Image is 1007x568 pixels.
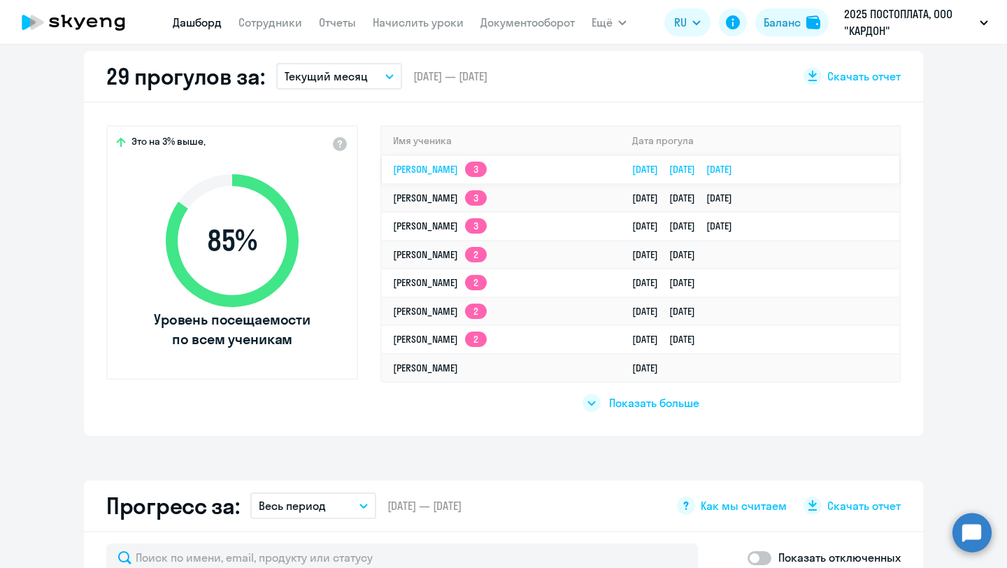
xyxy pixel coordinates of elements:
[465,247,487,262] app-skyeng-badge: 2
[250,492,376,519] button: Весь период
[674,14,687,31] span: RU
[764,14,801,31] div: Баланс
[632,362,669,374] a: [DATE]
[393,305,487,318] a: [PERSON_NAME]2
[632,220,743,232] a: [DATE][DATE][DATE]
[465,162,487,177] app-skyeng-badge: 3
[778,549,901,566] p: Показать отключенных
[106,492,239,520] h2: Прогресс за:
[465,190,487,206] app-skyeng-badge: 3
[393,163,487,176] a: [PERSON_NAME]3
[806,15,820,29] img: balance
[152,310,313,349] span: Уровень посещаемости по всем ученикам
[592,14,613,31] span: Ещё
[701,498,787,513] span: Как мы считаем
[827,498,901,513] span: Скачать отчет
[827,69,901,84] span: Скачать отчет
[413,69,487,84] span: [DATE] — [DATE]
[382,127,621,155] th: Имя ученика
[373,15,464,29] a: Начислить уроки
[387,498,462,513] span: [DATE] — [DATE]
[393,276,487,289] a: [PERSON_NAME]2
[276,63,402,90] button: Текущий месяц
[393,192,487,204] a: [PERSON_NAME]3
[393,333,487,346] a: [PERSON_NAME]2
[131,135,206,152] span: Это на 3% выше,
[465,304,487,319] app-skyeng-badge: 2
[238,15,302,29] a: Сотрудники
[152,224,313,257] span: 85 %
[393,248,487,261] a: [PERSON_NAME]2
[632,163,743,176] a: [DATE][DATE][DATE]
[632,248,706,261] a: [DATE][DATE]
[632,333,706,346] a: [DATE][DATE]
[465,275,487,290] app-skyeng-badge: 2
[480,15,575,29] a: Документооборот
[621,127,899,155] th: Дата прогула
[632,305,706,318] a: [DATE][DATE]
[319,15,356,29] a: Отчеты
[837,6,995,39] button: 2025 ПОСТОПЛАТА, ООО "КАРДОН"
[844,6,974,39] p: 2025 ПОСТОПЛАТА, ООО "КАРДОН"
[106,62,265,90] h2: 29 прогулов за:
[609,395,699,411] span: Показать больше
[393,220,487,232] a: [PERSON_NAME]3
[465,332,487,347] app-skyeng-badge: 2
[465,218,487,234] app-skyeng-badge: 3
[755,8,829,36] button: Балансbalance
[393,362,458,374] a: [PERSON_NAME]
[632,192,743,204] a: [DATE][DATE][DATE]
[632,276,706,289] a: [DATE][DATE]
[664,8,710,36] button: RU
[285,68,368,85] p: Текущий месяц
[173,15,222,29] a: Дашборд
[259,497,326,514] p: Весь период
[592,8,627,36] button: Ещё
